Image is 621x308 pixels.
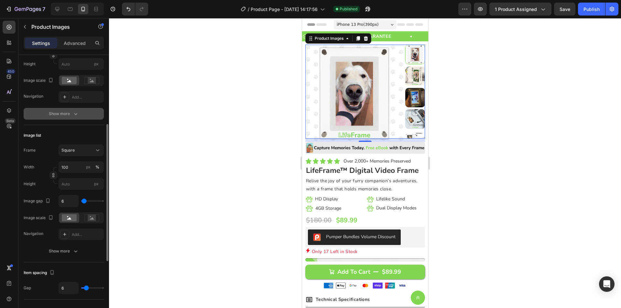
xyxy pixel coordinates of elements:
[95,164,99,170] div: %
[64,40,86,47] p: Advanced
[6,69,16,74] div: 450
[340,6,357,12] span: Published
[24,181,36,187] label: Height
[59,282,78,294] input: Auto
[3,3,48,16] button: 7
[24,285,31,291] div: Gap
[495,6,537,13] span: 1 product assigned
[5,118,16,123] div: Beta
[583,6,600,13] div: Publish
[24,231,43,237] div: Navigation
[59,58,104,70] input: px
[24,133,41,138] div: Image list
[489,3,551,16] button: 1 product assigned
[86,164,91,170] div: px
[24,197,52,206] div: Image gap
[72,232,102,238] div: Add...
[24,93,43,99] div: Navigation
[59,144,104,156] button: Square
[49,111,79,117] div: Show more
[24,245,104,257] button: Show more
[24,269,56,277] div: Item spacing
[61,147,75,153] span: Square
[94,181,99,186] span: px
[248,6,249,13] span: /
[32,40,50,47] p: Settings
[59,161,104,173] input: px%
[122,3,148,16] div: Undo/Redo
[251,6,318,13] span: Product Page - [DATE] 14:17:56
[24,61,36,67] label: Height
[302,18,428,308] iframe: Design area
[24,164,34,170] label: Width
[578,3,605,16] button: Publish
[560,6,570,12] span: Save
[49,248,79,254] div: Show more
[84,163,92,171] button: %
[94,61,99,66] span: px
[24,76,55,85] div: Image scale
[24,214,55,222] div: Image scale
[59,178,104,190] input: px
[24,108,104,120] button: Show more
[42,5,45,13] p: 7
[59,195,78,207] input: Auto
[24,147,36,153] label: Frame
[31,23,86,31] p: Product Images
[554,3,575,16] button: Save
[599,276,615,292] div: Open Intercom Messenger
[93,163,101,171] button: px
[72,94,102,100] div: Add...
